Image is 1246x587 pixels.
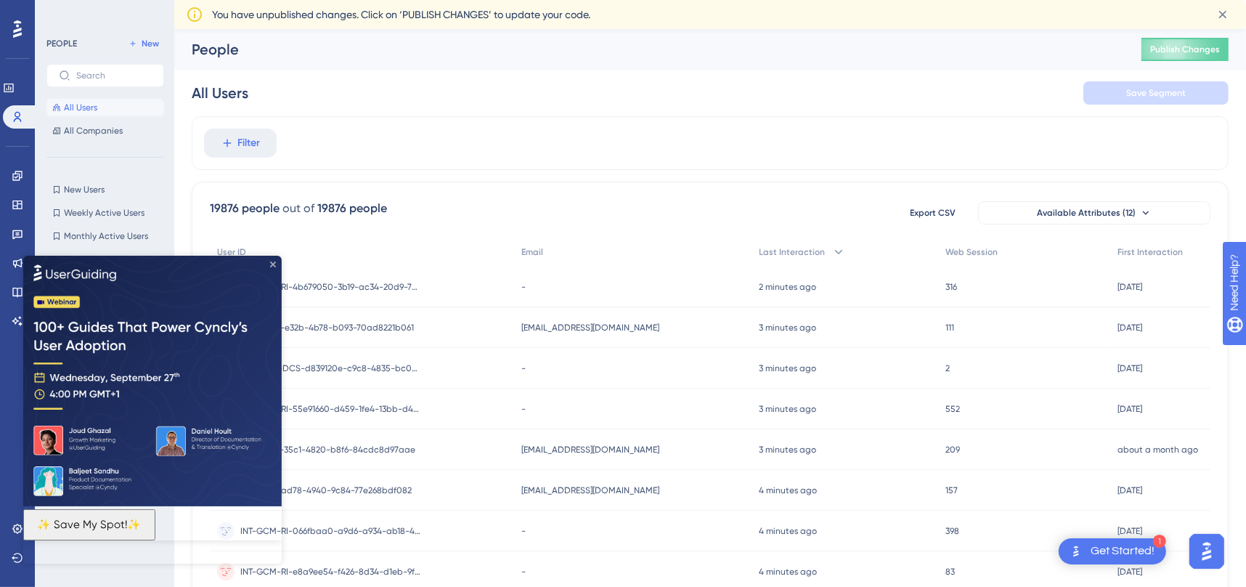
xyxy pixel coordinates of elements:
div: 19876 people [317,200,387,217]
div: All Users [192,83,248,103]
div: Get Started! [1091,543,1155,559]
span: 111 [945,322,954,333]
span: 0b946720-e32b-4b78-b093-70ad8221b061 [240,322,414,333]
span: Web Session [945,246,998,258]
span: - [521,525,526,537]
button: New Users [46,181,164,198]
span: 3782d21e-ad78-4940-9c84-77e268bdf082 [240,485,412,496]
span: [EMAIL_ADDRESS][DOMAIN_NAME] [521,485,659,496]
iframe: UserGuiding AI Assistant Launcher [1185,530,1229,573]
button: Save Segment [1083,81,1229,105]
span: User ID [217,246,246,258]
button: Export CSV [897,201,969,224]
span: 4ec4d5fe-35c1-4820-b8f6-84cdc8d97aae [240,444,415,456]
button: Filter [204,129,277,158]
time: 4 minutes ago [760,567,818,577]
span: 2 [945,363,950,374]
img: launcher-image-alternative-text [1067,543,1085,560]
span: INT-GCM-RI-066fbaa0-a9d6-a934-ab18-441dd5e81d30 [240,525,422,537]
span: 398 [945,525,959,537]
span: Publish Changes [1150,44,1220,55]
time: [DATE] [1117,567,1142,577]
span: Last Interaction [760,246,826,258]
time: about a month ago [1117,445,1198,455]
span: 209 [945,444,960,456]
span: Need Help? [34,4,91,21]
button: Monthly Active Users [46,227,164,245]
time: [DATE] [1117,404,1142,414]
div: Close Preview [247,6,253,12]
span: - [521,566,526,578]
button: New [123,35,164,52]
time: [DATE] [1117,526,1142,536]
input: Search [76,70,152,81]
time: 3 minutes ago [760,363,817,373]
div: Open Get Started! checklist, remaining modules: 1 [1059,538,1166,564]
span: Weekly Active Users [64,207,144,219]
span: INT-GCM-RI-4b679050-3b19-ac34-20d9-7cff3d8100e6 [240,281,422,293]
span: First Interaction [1117,246,1183,258]
time: [DATE] [1117,282,1142,292]
span: All Companies [64,125,123,137]
span: New [142,38,159,49]
span: - [521,281,526,293]
time: 4 minutes ago [760,485,818,495]
div: 1 [1153,535,1166,548]
div: PEOPLE [46,38,77,49]
time: 4 minutes ago [760,526,818,536]
span: You have unpublished changes. Click on ‘PUBLISH CHANGES’ to update your code. [212,6,590,23]
span: 552 [945,403,960,415]
span: INT-GCM-RI-55e91660-d459-1fe4-13bb-d49d884f309d [240,403,422,415]
span: Filter [238,134,261,152]
div: 19876 people [210,200,280,217]
span: Monthly Active Users [64,230,148,242]
time: 3 minutes ago [760,323,817,333]
span: - [521,403,526,415]
time: 3 minutes ago [760,445,817,455]
span: New Users [64,184,105,195]
div: People [192,39,1105,60]
span: All Users [64,102,97,113]
span: 157 [945,485,958,496]
span: Available Attributes (12) [1037,207,1136,219]
time: [DATE] [1117,485,1142,495]
span: EXT-GCM-DCS-d839120e-c9c8-4835-bc0a-20b699043ad9 [240,363,422,374]
time: 2 minutes ago [760,282,817,292]
time: 3 minutes ago [760,404,817,414]
span: Inactive Users [64,254,121,265]
span: 316 [945,281,957,293]
button: All Companies [46,122,164,139]
button: Publish Changes [1141,38,1229,61]
time: [DATE] [1117,363,1142,373]
span: - [521,363,526,374]
span: 83 [945,566,955,578]
span: INT-GCM-RI-e8a9ee54-f426-8d34-d1eb-9f476a8391ca [240,566,422,578]
span: Email [521,246,543,258]
div: out of [282,200,314,217]
button: Available Attributes (12) [978,201,1210,224]
span: Save Segment [1126,87,1186,99]
time: [DATE] [1117,323,1142,333]
span: [EMAIL_ADDRESS][DOMAIN_NAME] [521,444,659,456]
button: Weekly Active Users [46,204,164,222]
button: Inactive Users [46,251,164,268]
span: [EMAIL_ADDRESS][DOMAIN_NAME] [521,322,659,333]
button: All Users [46,99,164,116]
span: Export CSV [911,207,956,219]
